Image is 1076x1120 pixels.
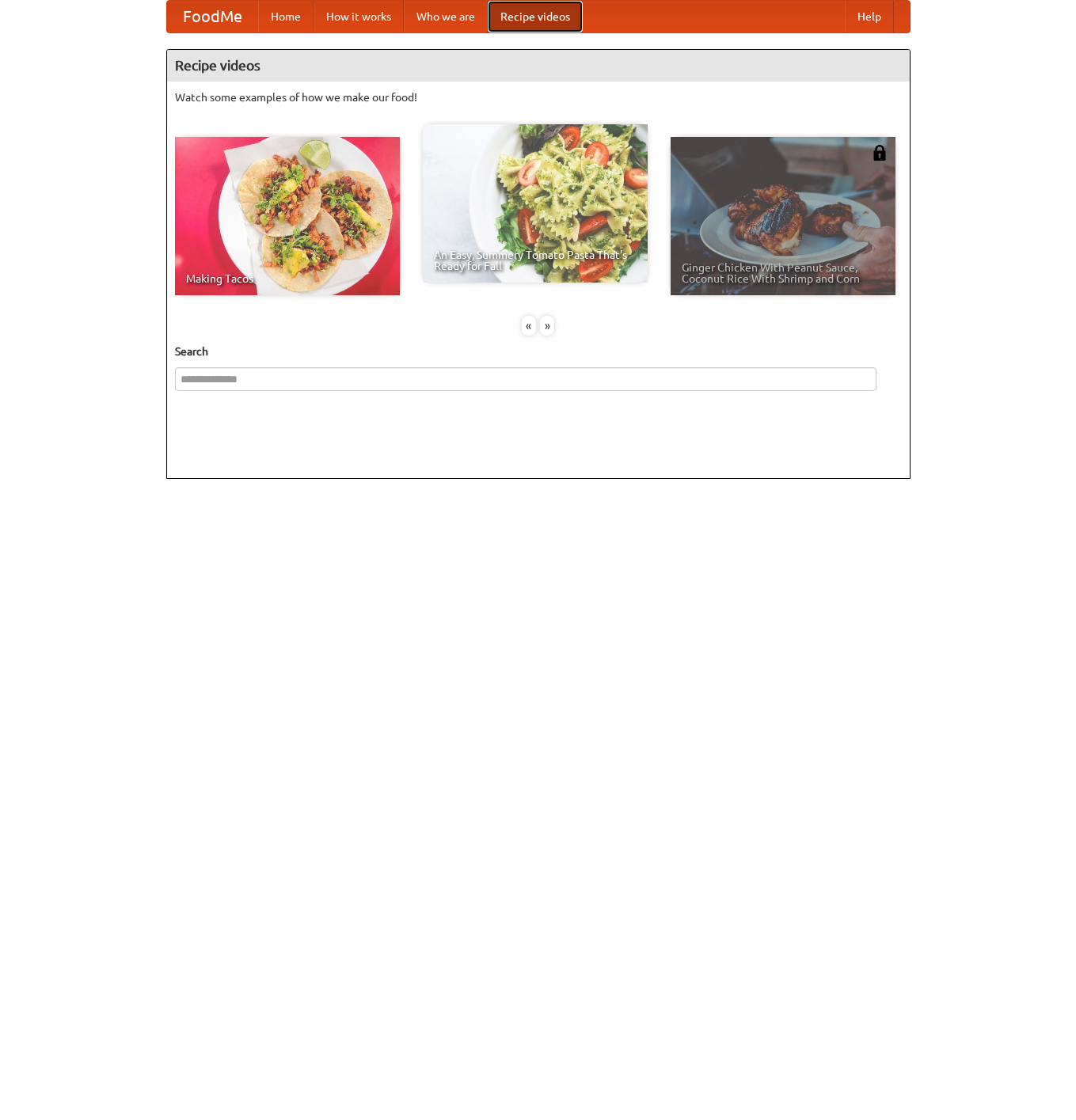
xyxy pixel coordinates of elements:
p: Watch some examples of how we make our food! [175,89,902,105]
a: How it works [314,1,404,32]
span: Making Tacos [186,273,389,284]
div: » [540,316,554,336]
a: Home [258,1,314,32]
a: Recipe videos [488,1,583,32]
h5: Search [175,344,902,359]
a: Help [845,1,894,32]
h4: Recipe videos [167,50,910,82]
a: An Easy, Summery Tomato Pasta That's Ready for Fall [423,124,648,283]
span: An Easy, Summery Tomato Pasta That's Ready for Fall [434,249,637,271]
a: Making Tacos [175,137,400,295]
img: 483408.png [872,145,888,161]
a: Who we are [404,1,488,32]
a: FoodMe [167,1,258,32]
div: « [522,316,536,336]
